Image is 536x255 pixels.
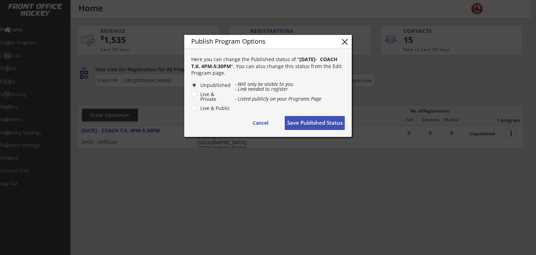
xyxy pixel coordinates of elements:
[191,38,329,44] div: Publish Program Options
[198,106,231,111] label: Live & Public
[191,56,345,76] div: Here you can change the Published status of " ". You can also change this status from the Edit Pr...
[285,116,345,130] button: Save Published Status
[198,83,231,88] label: Unpublished
[340,37,350,47] button: close
[243,116,278,130] button: Cancel
[198,92,231,102] label: Live & Private
[235,82,345,101] div: - Will only be visible to you - Link needed to register - Listed publicly on your Programs Page
[191,56,339,70] strong: [DATE]- COACH T.K. 4PM-5:30PM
